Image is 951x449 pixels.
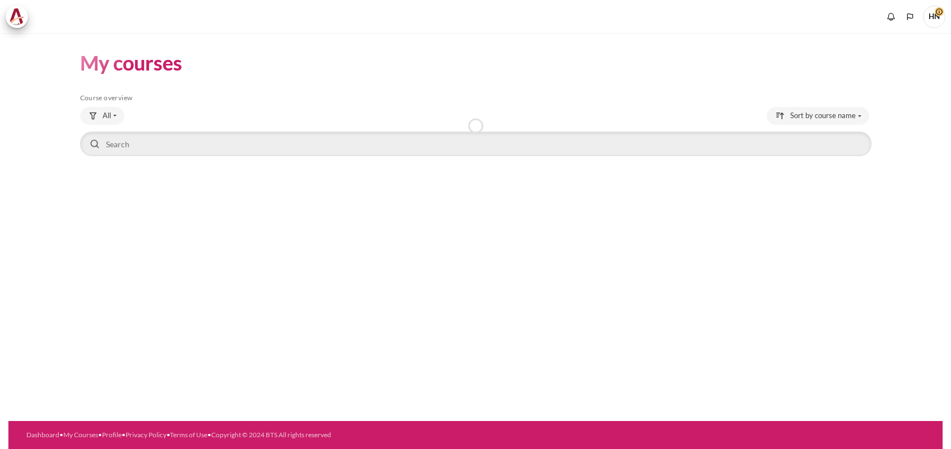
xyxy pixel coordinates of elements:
div: • • • • • [26,430,528,440]
h5: Course overview [80,93,871,102]
img: Architeck [9,8,25,25]
div: Course overview controls [80,107,871,158]
a: Terms of Use [170,431,207,439]
a: Dashboard [26,431,59,439]
button: Languages [902,8,918,25]
a: Architeck Architeck [6,6,34,28]
a: Copyright © 2024 BTS All rights reserved [211,431,331,439]
span: Sort by course name [790,110,856,121]
a: Privacy Policy [126,431,166,439]
span: HN [923,6,945,28]
a: Profile [102,431,122,439]
button: Grouping drop-down menu [80,107,124,125]
span: All [103,110,111,121]
div: Show notification window with no new notifications [883,8,899,25]
button: Sorting drop-down menu [767,107,869,125]
input: Search [80,132,871,156]
a: My Courses [63,431,98,439]
a: User menu [923,6,945,28]
section: Content [8,33,943,175]
h1: My courses [80,50,182,76]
